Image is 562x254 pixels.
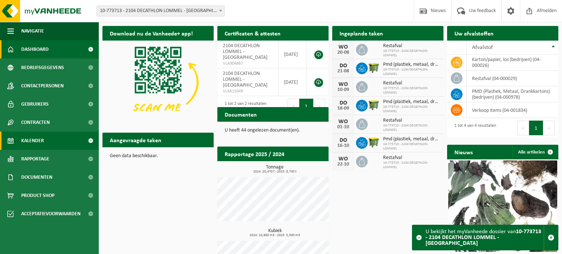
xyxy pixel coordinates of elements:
span: 10-773713 - 2104 DECATHLON LOMMEL [383,124,440,132]
a: Alle artikelen [512,145,558,159]
button: 1 [529,121,543,135]
td: PMD (Plastiek, Metaal, Drankkartons) (bedrijven) (04-000978) [467,86,558,102]
span: Pmd (plastiek, metaal, drankkartons) (bedrijven) [383,99,440,105]
span: 10-773713 - 2104 DECATHLON LOMMEL [383,105,440,114]
h3: Kubiek [221,228,329,237]
div: 01-10 [336,125,351,130]
div: WO [336,156,351,162]
div: WO [336,81,351,87]
button: Previous [517,121,529,135]
span: Contracten [21,113,50,132]
div: 1 tot 2 van 2 resultaten [221,98,266,114]
div: DO [336,100,351,106]
span: 2104 DECATHLON LOMMEL - [GEOGRAPHIC_DATA] [223,71,267,88]
a: Bekijk rapportage [274,161,328,175]
span: Rapportage [21,150,49,168]
p: Geen data beschikbaar. [110,153,206,159]
h2: Rapportage 2025 / 2024 [217,147,292,161]
span: VLA615049 [223,88,273,94]
h2: Documenten [217,107,264,121]
span: 2024: 10,860 m3 - 2025: 5,500 m3 [221,234,329,237]
span: 10-773713 - 2104 DECATHLON LOMMEL [383,68,440,76]
span: Pmd (plastiek, metaal, drankkartons) (bedrijven) [383,62,440,68]
span: Pmd (plastiek, metaal, drankkartons) (bedrijven) [383,136,440,142]
span: Afvalstof [472,45,493,50]
h2: Download nu de Vanheede+ app! [102,26,200,40]
span: Product Shop [21,186,55,205]
img: Download de VHEPlus App [102,41,214,124]
h2: Certificaten & attesten [217,26,288,40]
div: U bekijkt het myVanheede dossier van [426,225,544,250]
img: WB-1100-HPE-GN-51 [368,61,380,74]
span: Gebruikers [21,95,49,113]
button: Next [314,99,325,113]
span: Restafval [383,80,440,86]
strong: 10-773713 - 2104 DECATHLON LOMMEL - [GEOGRAPHIC_DATA] [426,229,541,246]
h3: Tonnage [221,165,329,174]
div: 22-10 [336,162,351,167]
span: Acceptatievoorwaarden [21,205,80,223]
button: 1 [299,99,314,113]
button: Previous [288,99,299,113]
span: 2104 DECATHLON LOMMEL - [GEOGRAPHIC_DATA] [223,43,267,60]
div: 20-08 [336,50,351,55]
h2: Nieuws [447,145,480,159]
td: restafval (04-000029) [467,71,558,86]
span: 10-773713 - 2104 DECATHLON LOMMEL [383,49,440,58]
div: 18-09 [336,106,351,111]
span: 10-773713 - 2104 DECATHLON LOMMEL [383,161,440,170]
span: 10-773713 - 2104 DECATHLON LOMMEL [383,142,440,151]
span: Kalender [21,132,44,150]
span: 10-773713 - 2104 DECATHLON LOMMEL - LOMMEL [97,5,225,16]
span: 2024: 20,470 t - 2025: 8,740 t [221,170,329,174]
h2: Aangevraagde taken [102,133,169,147]
p: U heeft 44 ongelezen document(en). [225,128,321,133]
a: Wat betekent de nieuwe RED-richtlijn voor u als klant? [448,160,557,252]
span: Bedrijfsgegevens [21,58,64,77]
div: 1 tot 4 van 4 resultaten [451,120,496,136]
td: karton/papier, los (bedrijven) (04-000026) [467,54,558,71]
span: Navigatie [21,22,44,40]
span: Dashboard [21,40,49,58]
td: [DATE] [278,41,307,68]
span: VLA904867 [223,61,273,67]
div: 21-08 [336,69,351,74]
div: DO [336,63,351,69]
td: verkoop items (04-001834) [467,102,558,118]
h2: Uw afvalstoffen [447,26,501,40]
span: Restafval [383,43,440,49]
span: Restafval [383,155,440,161]
div: WO [336,44,351,50]
div: DO [336,137,351,143]
h2: Ingeplande taken [332,26,390,40]
img: WB-1100-HPE-GN-51 [368,136,380,148]
span: 10-773713 - 2104 DECATHLON LOMMEL - LOMMEL [97,6,224,16]
div: WO [336,119,351,125]
img: WB-1100-HPE-GN-51 [368,99,380,111]
span: Contactpersonen [21,77,64,95]
span: Restafval [383,118,440,124]
div: 10-09 [336,87,351,92]
button: Next [543,121,555,135]
div: 16-10 [336,143,351,148]
span: 10-773713 - 2104 DECATHLON LOMMEL [383,86,440,95]
td: [DATE] [278,68,307,96]
span: Documenten [21,168,52,186]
